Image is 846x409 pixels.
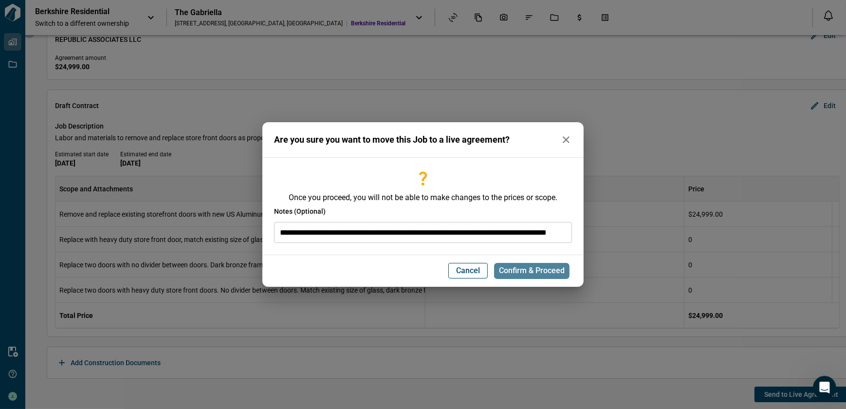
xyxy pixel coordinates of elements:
[813,376,836,399] iframe: Intercom live chat
[494,263,570,279] button: Confirm & Proceed
[456,266,480,276] span: Cancel
[274,206,326,216] span: Notes (Optional)
[274,193,572,203] span: Once you proceed, you will not be able to make changes to the prices or scope.
[448,263,488,279] button: Cancel
[274,135,510,145] span: Are you sure you want to move this Job to a live agreement?
[499,266,565,276] span: Confirm & Proceed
